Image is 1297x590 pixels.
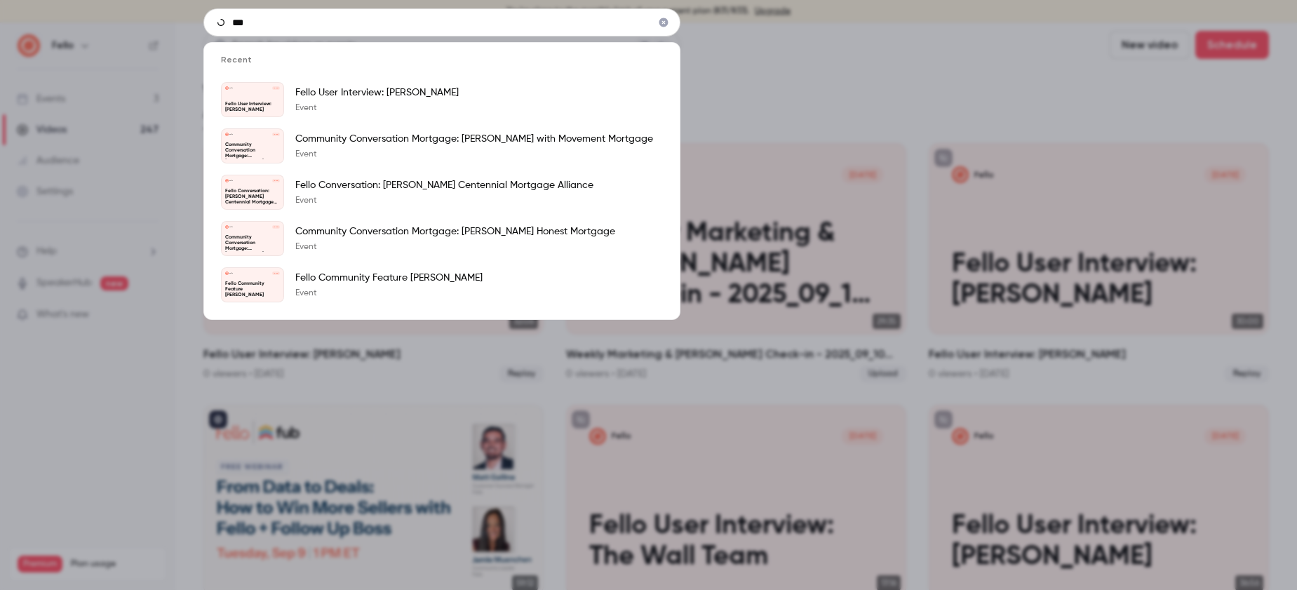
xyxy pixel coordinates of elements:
p: Fello Conversation: [PERSON_NAME] Centennial Mortgage Alliance [225,189,280,206]
li: Recent [204,54,680,76]
p: Community Conversation Mortgage: [PERSON_NAME] with Movement Mortgage [225,142,280,159]
p: Community Conversation Mortgage: [PERSON_NAME] Honest Mortgage [295,224,615,239]
p: Event [295,288,483,299]
img: Fello Community Feature Meredith Fogle [225,271,228,274]
p: Event [295,102,459,114]
img: Fello User Interview: Buddy Blake [225,86,228,89]
p: Fello User Interview: [PERSON_NAME] [225,102,280,113]
p: Fello [229,180,233,182]
p: Fello Community Feature [PERSON_NAME] [295,271,483,285]
span: [DATE] [272,133,280,135]
p: Fello User Interview: [PERSON_NAME] [295,86,459,100]
span: [DATE] [272,271,280,274]
img: Community Conversation Mortgage: Vivian Shlemon Honest Mortgage [225,225,228,228]
span: [DATE] [272,86,280,89]
p: Fello Conversation: [PERSON_NAME] Centennial Mortgage Alliance [295,178,593,192]
span: [DATE] [272,179,280,182]
p: Event [295,195,593,206]
img: Community Conversation Mortgage: Justin Kozera with Movement Mortgage [225,133,228,135]
span: [DATE] [272,225,280,228]
p: Community Conversation Mortgage: [PERSON_NAME] with Movement Mortgage [295,132,653,146]
p: Community Conversation Mortgage: [PERSON_NAME] Honest Mortgage [225,235,280,252]
p: Fello [229,272,233,274]
p: Fello Community Feature [PERSON_NAME] [225,281,280,298]
p: Event [295,149,653,160]
p: Fello [229,87,233,89]
img: Fello Conversation: Mack Humphrey Centennial Mortgage Alliance [225,179,228,182]
button: Clear [652,11,675,34]
p: Event [295,241,615,253]
p: Fello [229,133,233,135]
p: Fello [229,226,233,228]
